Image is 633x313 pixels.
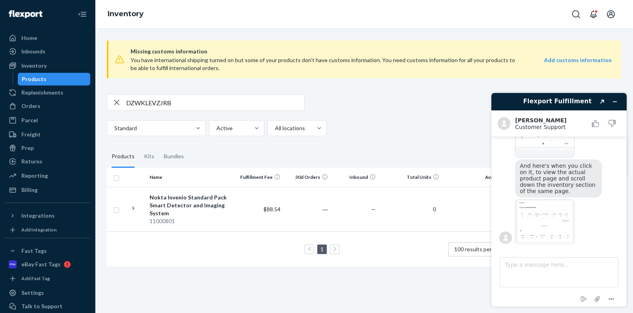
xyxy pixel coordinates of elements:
iframe: Find more information here [485,87,633,313]
a: eBay Fast Tags [5,258,90,271]
a: Add customs information [544,56,612,72]
div: Settings [21,289,44,297]
div: Reporting [21,172,48,180]
div: Talk to Support [21,302,63,310]
div: Kits [144,146,154,168]
a: Billing [5,184,90,196]
a: Returns [5,155,90,168]
th: Total Units [379,168,443,187]
button: Talk to Support [5,300,90,313]
div: Prep [21,144,34,152]
th: 30d Orders [284,168,331,187]
div: Orders [21,102,40,110]
img: Flexport logo [9,10,42,18]
div: Products [22,75,46,83]
button: Integrations [5,209,90,222]
div: Integrations [21,212,55,220]
a: Add Integration [5,225,90,235]
span: 100 results per page [454,246,505,252]
div: Freight [21,131,41,138]
a: Inventory [108,9,144,18]
td: ― [284,187,331,231]
div: Bundles [164,146,184,168]
a: Orders [5,100,90,112]
button: Open Search Box [568,6,584,22]
div: Products [112,146,135,168]
div: Nokta Invenio Standard Pack Smart Detector and Imaging System [150,193,233,217]
button: Open notifications [586,6,601,22]
span: Missing customs information [131,47,612,56]
a: Settings [5,286,90,299]
th: Inbound [331,168,379,187]
ol: breadcrumbs [101,3,150,26]
div: Fast Tags [21,247,47,255]
span: Chat [17,6,34,13]
div: Replenishments [21,89,63,97]
span: 0 [430,206,439,212]
input: All locations [274,124,275,132]
a: Freight [5,128,90,141]
a: Reporting [5,169,90,182]
a: Parcel [5,114,90,127]
button: Close Navigation [74,6,90,22]
input: Search inventory by name or sku [126,95,304,110]
div: 11000801 [150,217,233,225]
div: eBay Fast Tags [21,260,61,268]
div: Returns [21,157,42,165]
a: Add Fast Tag [5,274,90,283]
span: $88.54 [263,206,280,212]
a: Inbounds [5,45,90,58]
div: Parcel [21,116,38,124]
div: Add Fast Tag [21,275,50,282]
a: Products [18,73,91,85]
th: Available [442,168,522,187]
th: Name [146,168,236,187]
a: Page 1 is your current page [319,246,325,252]
div: Inbounds [21,47,45,55]
a: Replenishments [5,86,90,99]
div: Inventory [21,62,47,70]
button: Fast Tags [5,245,90,257]
th: Fulfillment Fee [236,168,283,187]
span: — [371,206,376,212]
div: Home [21,34,37,42]
div: Billing [21,186,38,194]
strong: Add customs information [544,57,612,63]
button: Open account menu [603,6,619,22]
a: Home [5,32,90,44]
div: You have international shipping turned on but some of your products don’t have customs informatio... [131,56,515,72]
a: Inventory [5,59,90,72]
div: Add Integration [21,226,57,233]
a: Prep [5,142,90,154]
